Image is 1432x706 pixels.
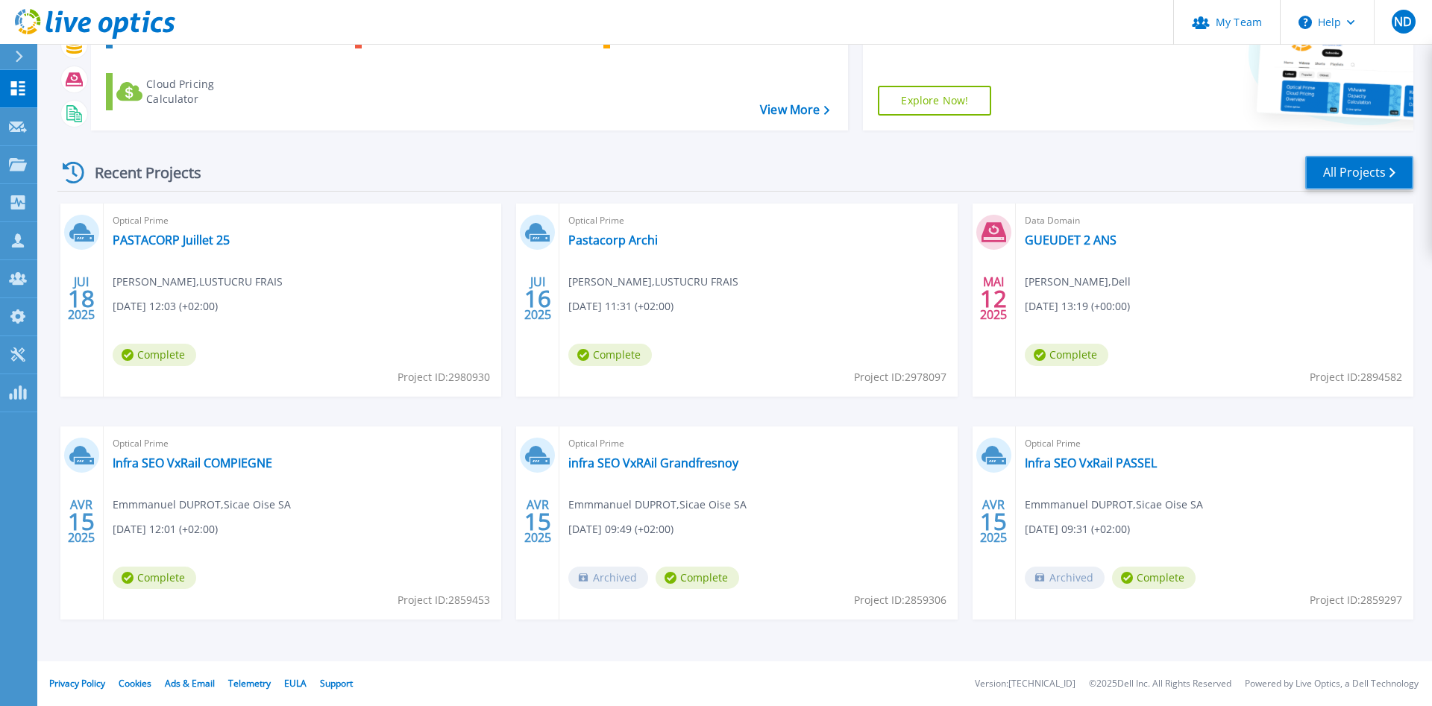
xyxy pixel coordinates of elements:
[980,515,1007,528] span: 15
[854,369,946,385] span: Project ID: 2978097
[568,497,747,513] span: Emmmanuel DUPROT , Sicae Oise SA
[49,677,105,690] a: Privacy Policy
[119,677,151,690] a: Cookies
[760,103,829,117] a: View More
[1394,16,1412,28] span: ND
[398,592,490,608] span: Project ID: 2859453
[1025,274,1131,290] span: [PERSON_NAME] , Dell
[656,567,739,589] span: Complete
[524,515,551,528] span: 15
[67,271,95,326] div: JUI 2025
[1025,567,1105,589] span: Archived
[228,677,271,690] a: Telemetry
[320,677,353,690] a: Support
[568,521,673,538] span: [DATE] 09:49 (+02:00)
[1025,435,1404,452] span: Optical Prime
[568,274,738,290] span: [PERSON_NAME] , LUSTUCRU FRAIS
[975,679,1075,689] li: Version: [TECHNICAL_ID]
[1025,344,1108,366] span: Complete
[57,154,222,191] div: Recent Projects
[1025,456,1157,470] a: Infra SEO VxRail PASSEL
[878,86,991,116] a: Explore Now!
[284,677,307,690] a: EULA
[1310,592,1402,608] span: Project ID: 2859297
[68,292,95,305] span: 18
[113,344,196,366] span: Complete
[1025,212,1404,229] span: Data Domain
[1305,156,1413,189] a: All Projects
[113,497,291,513] span: Emmmanuel DUPROT , Sicae Oise SA
[568,456,738,470] a: infra SEO VxRAil Grandfresnoy
[524,292,551,305] span: 16
[524,271,552,326] div: JUI 2025
[113,212,492,229] span: Optical Prime
[979,494,1008,549] div: AVR 2025
[68,515,95,528] span: 15
[980,292,1007,305] span: 12
[113,298,218,315] span: [DATE] 12:03 (+02:00)
[1112,567,1196,589] span: Complete
[1310,369,1402,385] span: Project ID: 2894582
[568,233,658,248] a: Pastacorp Archi
[979,271,1008,326] div: MAI 2025
[1025,521,1130,538] span: [DATE] 09:31 (+02:00)
[106,73,272,110] a: Cloud Pricing Calculator
[568,435,948,452] span: Optical Prime
[113,435,492,452] span: Optical Prime
[568,567,648,589] span: Archived
[67,494,95,549] div: AVR 2025
[1025,298,1130,315] span: [DATE] 13:19 (+00:00)
[854,592,946,608] span: Project ID: 2859306
[113,567,196,589] span: Complete
[113,233,230,248] a: PASTACORP Juillet 25
[146,77,266,107] div: Cloud Pricing Calculator
[568,344,652,366] span: Complete
[113,521,218,538] span: [DATE] 12:01 (+02:00)
[1245,679,1419,689] li: Powered by Live Optics, a Dell Technology
[568,298,673,315] span: [DATE] 11:31 (+02:00)
[113,274,283,290] span: [PERSON_NAME] , LUSTUCRU FRAIS
[568,212,948,229] span: Optical Prime
[165,677,215,690] a: Ads & Email
[113,456,272,470] a: Infra SEO VxRail COMPIEGNE
[1025,233,1117,248] a: GUEUDET 2 ANS
[524,494,552,549] div: AVR 2025
[398,369,490,385] span: Project ID: 2980930
[1025,497,1203,513] span: Emmmanuel DUPROT , Sicae Oise SA
[1089,679,1231,689] li: © 2025 Dell Inc. All Rights Reserved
